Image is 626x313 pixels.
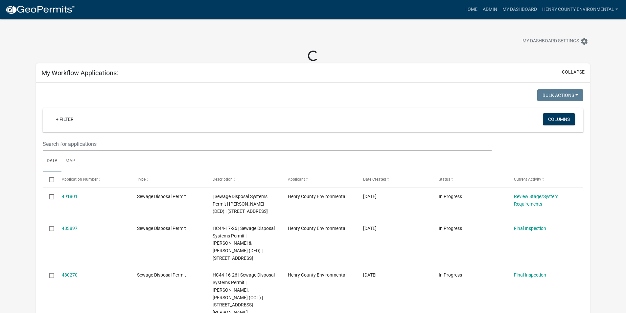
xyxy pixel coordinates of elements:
[363,194,377,199] span: 10/13/2025
[56,171,131,187] datatable-header-cell: Application Number
[137,272,186,278] span: Sewage Disposal Permit
[363,272,377,278] span: 09/18/2025
[43,137,491,151] input: Search for applications
[439,226,462,231] span: In Progress
[540,3,621,16] a: Henry County Environmental
[508,171,583,187] datatable-header-cell: Current Activity
[131,171,206,187] datatable-header-cell: Type
[43,151,61,172] a: Data
[137,177,146,182] span: Type
[288,226,346,231] span: Henry County Environmental
[432,171,508,187] datatable-header-cell: Status
[62,177,98,182] span: Application Number
[562,69,585,76] button: collapse
[206,171,281,187] datatable-header-cell: Description
[43,171,55,187] datatable-header-cell: Select
[514,177,541,182] span: Current Activity
[62,194,78,199] a: 491801
[357,171,432,187] datatable-header-cell: Date Created
[213,177,233,182] span: Description
[288,177,305,182] span: Applicant
[514,194,558,207] a: Review Stage/System Requirements
[543,113,575,125] button: Columns
[514,272,546,278] a: Final Inspection
[213,226,275,261] span: HC44-17-26 | Sewage Disposal Systems Permit | Curtis, Kody & Rebecca L (DED) | 2941 LEXINGTON AVE
[500,3,540,16] a: My Dashboard
[363,177,386,182] span: Date Created
[288,272,346,278] span: Henry County Environmental
[580,37,588,45] i: settings
[51,113,79,125] a: + Filter
[439,177,450,182] span: Status
[514,226,546,231] a: Final Inspection
[517,35,593,48] button: My Dashboard Settingssettings
[213,194,268,214] span: | Sewage Disposal Systems Permit | Salzwedel, Michael E (DED) | 2370 290TH ST
[462,3,480,16] a: Home
[62,272,78,278] a: 480270
[137,194,186,199] span: Sewage Disposal Permit
[288,194,346,199] span: Henry County Environmental
[537,89,583,101] button: Bulk Actions
[137,226,186,231] span: Sewage Disposal Permit
[439,272,462,278] span: In Progress
[439,194,462,199] span: In Progress
[522,37,579,45] span: My Dashboard Settings
[62,226,78,231] a: 483897
[41,69,118,77] h5: My Workflow Applications:
[282,171,357,187] datatable-header-cell: Applicant
[363,226,377,231] span: 09/25/2025
[61,151,79,172] a: Map
[480,3,500,16] a: Admin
